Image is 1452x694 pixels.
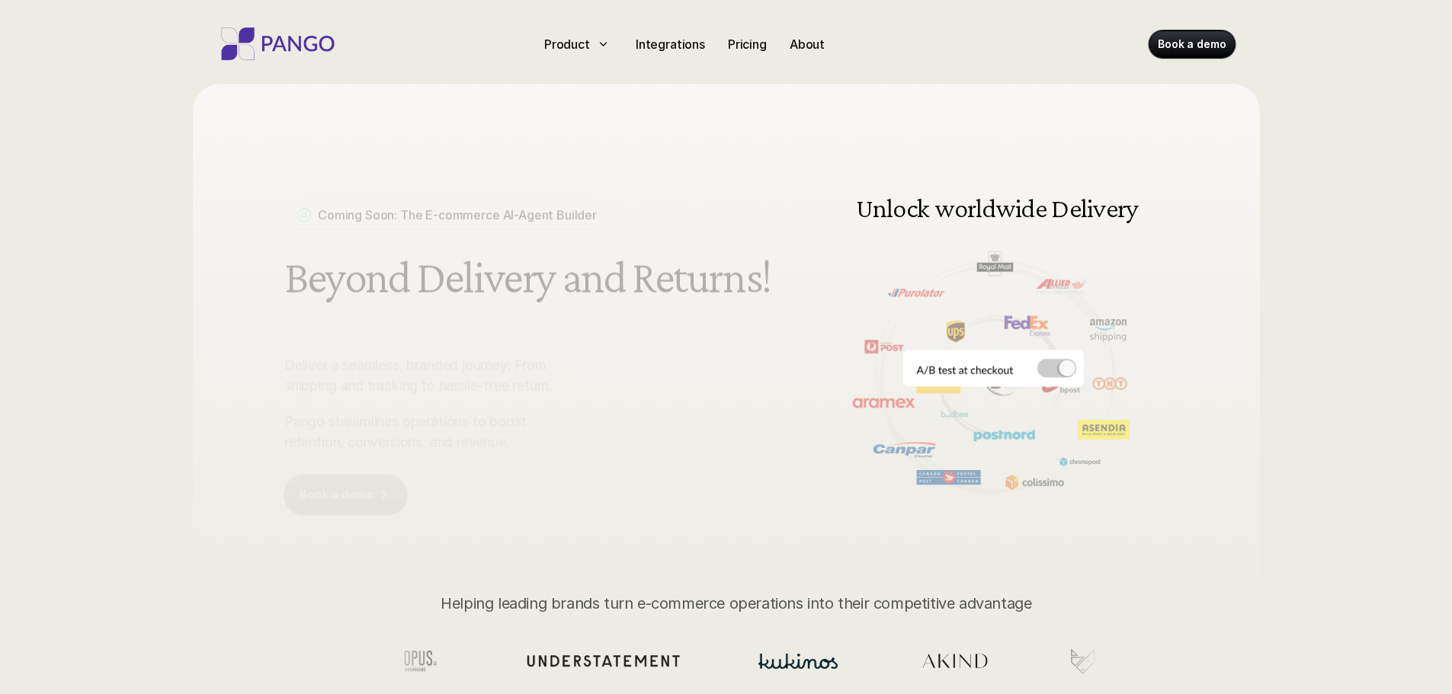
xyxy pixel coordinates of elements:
[544,35,590,53] p: Product
[630,32,711,56] a: Integrations
[1130,325,1153,348] img: Next Arrow
[835,325,857,348] img: Back Arrow
[784,32,831,56] a: About
[1149,30,1235,58] a: Book a demo
[284,252,777,302] h1: Beyond Delivery and Returns!
[300,488,373,503] p: Book a demo
[790,35,825,53] p: About
[636,35,705,53] p: Integrations
[284,475,407,515] a: Book a demo
[284,355,579,396] p: Deliver a seamless, branded journey: From shipping and tracking to hassle-free return.
[852,194,1142,222] h3: Unlock worldwide Delivery
[835,325,857,348] button: Previous
[722,32,773,56] a: Pricing
[728,35,767,53] p: Pricing
[318,206,597,224] p: Coming Soon: The E-commerce AI-Agent Builder
[284,411,579,453] p: Pango streamlines operations to boost retention, conversions, and revenue.
[819,160,1168,513] img: Delivery and shipping management software doing A/B testing at the checkout for different carrier...
[1158,37,1226,52] p: Book a demo
[1130,325,1153,348] button: Next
